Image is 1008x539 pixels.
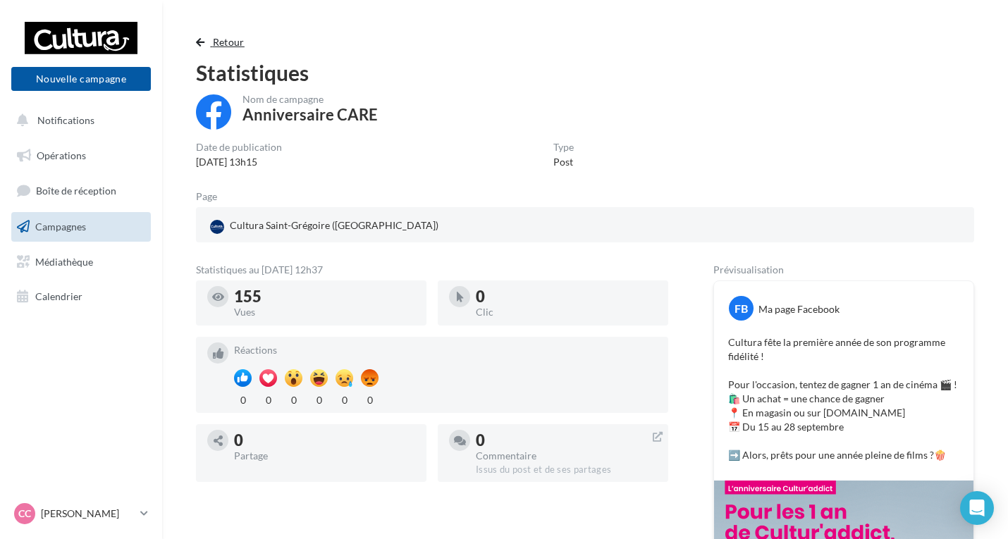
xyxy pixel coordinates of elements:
[713,265,974,275] div: Prévisualisation
[35,221,86,233] span: Campagnes
[728,335,959,462] p: Cultura fête la première année de son programme fidélité ! Pour l'occasion, tentez de gagner 1 an...
[758,302,840,316] div: Ma page Facebook
[729,296,754,321] div: FB
[18,507,31,521] span: CC
[8,141,154,171] a: Opérations
[35,255,93,267] span: Médiathèque
[476,289,657,304] div: 0
[196,155,282,169] div: [DATE] 13h15
[37,114,94,126] span: Notifications
[11,67,151,91] button: Nouvelle campagne
[234,307,415,317] div: Vues
[336,390,353,407] div: 0
[196,62,974,83] div: Statistiques
[36,185,116,197] span: Boîte de réception
[37,149,86,161] span: Opérations
[196,265,668,275] div: Statistiques au [DATE] 12h37
[361,390,379,407] div: 0
[960,491,994,525] div: Open Intercom Messenger
[242,107,378,123] div: Anniversaire CARE
[11,500,151,527] a: CC [PERSON_NAME]
[553,155,574,169] div: Post
[8,175,154,206] a: Boîte de réception
[8,212,154,242] a: Campagnes
[8,247,154,277] a: Médiathèque
[476,451,657,461] div: Commentaire
[207,216,441,237] div: Cultura Saint-Grégoire ([GEOGRAPHIC_DATA])
[196,192,228,202] div: Page
[476,307,657,317] div: Clic
[234,451,415,461] div: Partage
[234,289,415,304] div: 155
[207,216,459,237] a: Cultura Saint-Grégoire ([GEOGRAPHIC_DATA])
[285,390,302,407] div: 0
[35,290,82,302] span: Calendrier
[41,507,135,521] p: [PERSON_NAME]
[234,433,415,448] div: 0
[234,345,657,355] div: Réactions
[476,464,657,476] div: Issus du post et de ses partages
[259,390,277,407] div: 0
[213,36,245,48] span: Retour
[553,142,574,152] div: Type
[196,34,250,51] button: Retour
[8,106,148,135] button: Notifications
[310,390,328,407] div: 0
[196,142,282,152] div: Date de publication
[8,282,154,311] a: Calendrier
[476,433,657,448] div: 0
[242,94,378,104] div: Nom de campagne
[234,390,252,407] div: 0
